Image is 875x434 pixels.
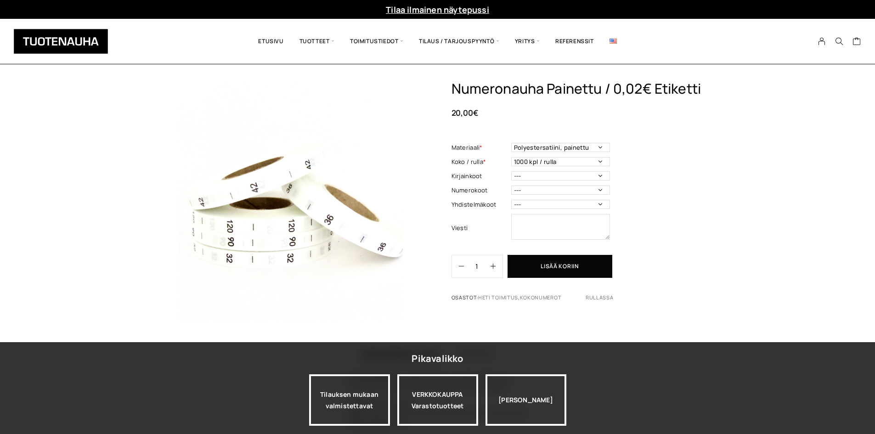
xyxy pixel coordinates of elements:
[813,37,831,45] a: My Account
[397,374,478,426] a: VERKKOKAUPPAVarastotuotteet
[452,171,509,181] label: Kirjainkoot
[830,37,848,45] button: Search
[452,157,509,167] label: Koko / rulla
[508,255,612,278] button: Lisää koriin
[452,80,706,97] h1: Numeronauha Painettu / 0,02€ Etiketti
[485,374,566,426] div: [PERSON_NAME]
[169,80,412,324] img: numeronauha-painettu
[548,26,602,57] a: Referenssit
[452,223,509,233] label: Viesti
[520,294,614,301] a: Kokonumerot rullassa
[397,374,478,426] div: VERKKOKAUPPA Varastotuotteet
[452,107,478,118] bdi: 20,00
[412,350,463,367] div: Pikavalikko
[452,200,509,209] label: Yhdistelmäkoot
[452,294,706,309] span: Osastot: ,
[610,39,617,44] img: English
[452,143,509,152] label: Materiaali
[411,26,507,57] span: Tilaus / Tarjouspyyntö
[250,26,291,57] a: Etusivu
[473,107,478,118] span: €
[292,26,342,57] span: Tuotteet
[478,294,518,301] a: Heti toimitus
[14,29,108,54] img: Tuotenauha Oy
[464,255,491,277] input: Määrä
[386,4,489,15] a: Tilaa ilmainen näytepussi
[309,374,390,426] a: Tilauksen mukaan valmistettavat
[342,26,411,57] span: Toimitustiedot
[507,26,548,57] span: Yritys
[852,37,861,48] a: Cart
[452,186,509,195] label: Numerokoot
